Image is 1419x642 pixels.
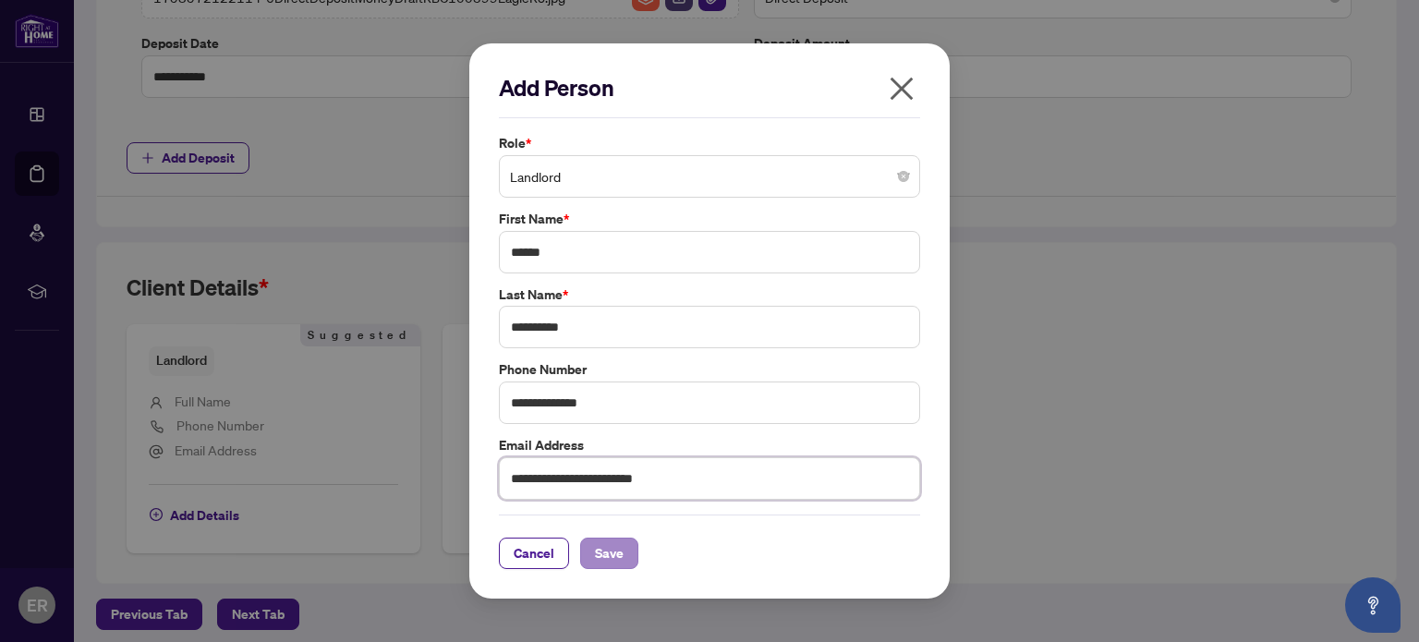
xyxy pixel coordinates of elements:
button: Open asap [1345,577,1401,633]
h2: Add Person [499,73,920,103]
label: Email Address [499,435,920,455]
label: Phone Number [499,359,920,380]
label: Role [499,133,920,153]
label: Last Name [499,285,920,305]
button: Save [580,538,638,569]
span: close [887,74,916,103]
span: Landlord [510,159,909,194]
span: Cancel [514,539,554,568]
button: Cancel [499,538,569,569]
span: Save [595,539,624,568]
span: close-circle [898,171,909,182]
label: First Name [499,209,920,229]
